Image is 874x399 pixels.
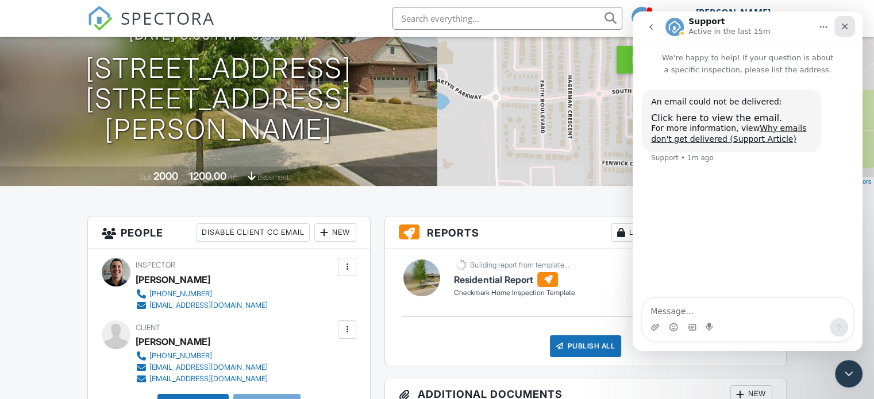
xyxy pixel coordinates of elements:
[454,272,575,287] h6: Residential Report
[392,7,622,30] input: Search everything...
[149,289,212,299] div: [PHONE_NUMBER]
[129,27,308,42] h3: [DATE] 3:00 pm - 6:00 pm
[633,11,863,351] iframe: Intercom live chat
[696,7,771,18] div: [PERSON_NAME]
[136,288,268,300] a: [PHONE_NUMBER]
[136,271,210,288] div: [PERSON_NAME]
[611,223,666,242] div: Locked
[149,363,268,372] div: [EMAIL_ADDRESS][DOMAIN_NAME]
[88,216,370,249] h3: People
[197,223,310,242] div: Disable Client CC Email
[228,173,237,181] span: m²
[136,333,210,350] div: [PERSON_NAME]
[550,335,622,357] div: Publish All
[257,173,288,181] span: basement
[136,323,160,332] span: Client
[617,46,848,73] div: Building report - this can take a few minutes.
[149,351,212,361] div: [PHONE_NUMBER]
[385,216,786,249] h3: Reports
[149,301,268,310] div: [EMAIL_ADDRESS][DOMAIN_NAME]
[139,173,152,181] span: Built
[121,6,215,30] span: SPECTORA
[136,373,268,385] a: [EMAIL_ADDRESS][DOMAIN_NAME]
[87,16,215,40] a: SPECTORA
[835,360,863,388] iframe: Intercom live chat
[454,258,468,272] img: loading-93afd81d04378562ca97960a6d0abf470c8f8241ccf6a1b4da771bf876922d1b.gif
[136,350,268,362] a: [PHONE_NUMBER]
[149,374,268,383] div: [EMAIL_ADDRESS][DOMAIN_NAME]
[454,288,575,298] div: Checkmark Home Inspection Template
[153,170,178,182] div: 2000
[136,261,175,269] span: Inspector
[470,261,569,270] div: Building report from template...
[18,53,419,144] h1: [STREET_ADDRESS] [STREET_ADDRESS][PERSON_NAME]
[136,300,268,311] a: [EMAIL_ADDRESS][DOMAIN_NAME]
[87,6,113,31] img: The Best Home Inspection Software - Spectora
[314,223,356,242] div: New
[136,362,268,373] a: [EMAIL_ADDRESS][DOMAIN_NAME]
[189,170,226,182] div: 1200.00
